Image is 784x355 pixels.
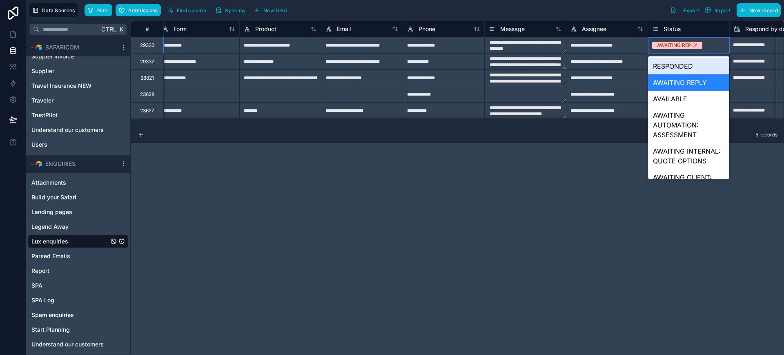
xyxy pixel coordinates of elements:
[118,27,124,32] span: K
[648,107,729,143] div: AWAITING AUTOMATION: ASSESSMENT
[648,91,729,107] div: AVAILABLE
[29,3,78,17] button: Data Sources
[137,26,157,32] div: #
[755,132,777,138] span: 5 records
[97,7,110,13] span: Filter
[225,7,245,13] span: Syncing
[128,7,158,13] span: Permissions
[648,58,729,74] div: RESPONDED
[648,74,729,91] div: AWAITING REPLY
[116,4,160,16] button: Permissions
[667,3,702,17] button: Export
[657,42,697,49] div: AWAITING REPLY
[683,7,699,13] span: Export
[715,7,731,13] span: Import
[337,25,351,33] span: Email
[648,143,729,169] div: AWAITING INTERNAL: QUOTE OPTIONS
[212,4,251,16] a: Syncing
[140,75,154,81] div: 28821
[749,7,778,13] span: New record
[174,25,187,33] span: Form
[164,4,209,16] button: Find column
[140,58,154,65] div: 29332
[140,42,154,49] div: 29333
[500,25,525,33] span: Message
[648,169,729,205] div: AWAITING CLIENT: QUOTE OPTIONS SENT
[737,3,781,17] button: New record
[100,24,117,34] span: Ctrl
[419,25,435,33] span: Phone
[664,25,681,33] span: Status
[255,25,276,33] span: Product
[702,3,733,17] button: Import
[263,7,287,13] span: New field
[42,7,75,13] span: Data Sources
[85,4,113,16] button: Filter
[212,4,247,16] button: Syncing
[582,25,606,33] span: Assignee
[251,4,290,16] button: New field
[140,91,154,98] div: 23628
[140,107,154,114] div: 23627
[733,3,781,17] a: New record
[177,7,206,13] span: Find column
[116,4,164,16] a: Permissions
